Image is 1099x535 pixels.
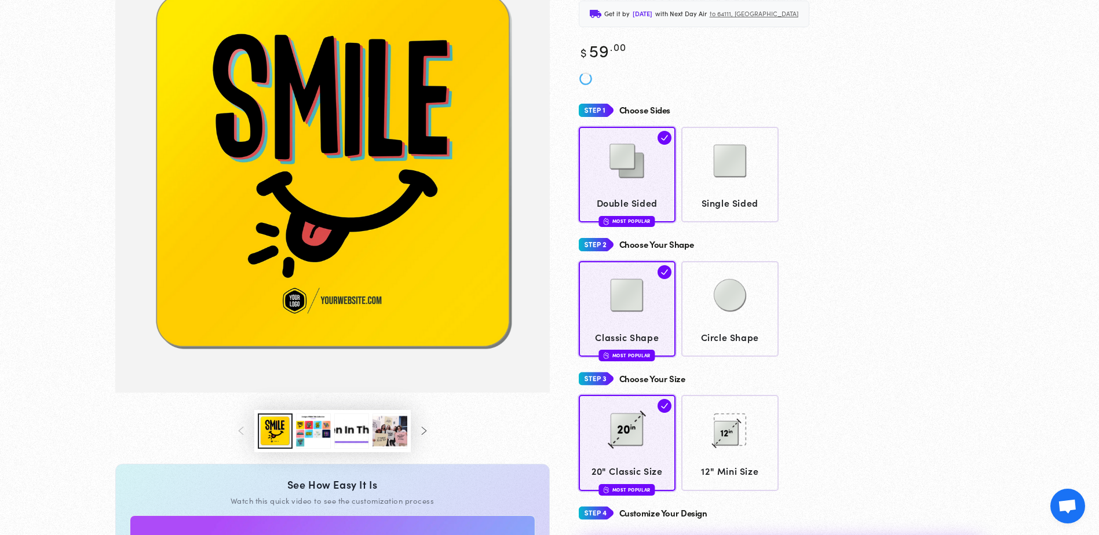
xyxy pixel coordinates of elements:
[334,413,369,449] button: Load image 4 in gallery view
[655,8,707,20] span: with Next Day Air
[658,265,671,279] img: check.svg
[598,266,656,324] img: Classic Shape
[687,195,773,211] span: Single Sided
[584,329,670,346] span: Classic Shape
[599,484,655,495] div: Most Popular
[619,374,685,384] h4: Choose Your Size
[658,131,671,145] img: check.svg
[579,234,614,255] img: Step 2
[710,8,798,20] span: to 64111, [GEOGRAPHIC_DATA]
[584,463,670,479] span: 20" Classic Size
[579,368,614,390] img: Step 3
[681,395,779,490] a: 12 12" Mini Size
[619,240,694,250] h4: Choose Your Shape
[604,486,609,494] img: fire.svg
[619,105,671,115] h4: Choose Sides
[229,419,254,444] button: Slide left
[373,413,407,449] button: Load image 5 in gallery view
[579,100,614,121] img: Step 1
[598,401,656,459] img: 20
[130,478,535,491] div: See How Easy It Is
[579,72,593,86] img: spinner_new.svg
[579,503,614,524] img: Step 4
[258,413,293,449] button: Load image 1 in gallery view
[599,350,655,361] div: Most Popular
[658,399,671,413] img: check.svg
[633,8,652,20] span: [DATE]
[687,329,773,346] span: Circle Shape
[599,216,655,227] div: Most Popular
[584,195,670,211] span: Double Sided
[701,401,759,459] img: 12
[701,266,759,324] img: Circle Shape
[296,413,331,449] button: Load image 3 in gallery view
[1050,489,1085,523] div: Open chat
[604,351,609,360] img: fire.svg
[579,395,676,490] a: 20 20" Classic Size Most Popular
[610,39,626,54] sup: .00
[681,127,779,222] a: Single Sided Single Sided
[604,8,630,20] span: Get it by
[411,419,436,444] button: Slide right
[701,132,759,190] img: Single Sided
[604,217,609,225] img: fire.svg
[579,261,676,357] a: Classic Shape Classic Shape Most Popular
[579,127,676,222] a: Double Sided Double Sided Most Popular
[681,261,779,357] a: Circle Shape Circle Shape
[580,44,587,60] span: $
[619,508,707,518] h4: Customize Your Design
[687,463,773,479] span: 12" Mini Size
[579,38,627,62] bdi: 59
[598,132,656,190] img: Double Sided
[130,496,535,506] div: Watch this quick video to see the customization process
